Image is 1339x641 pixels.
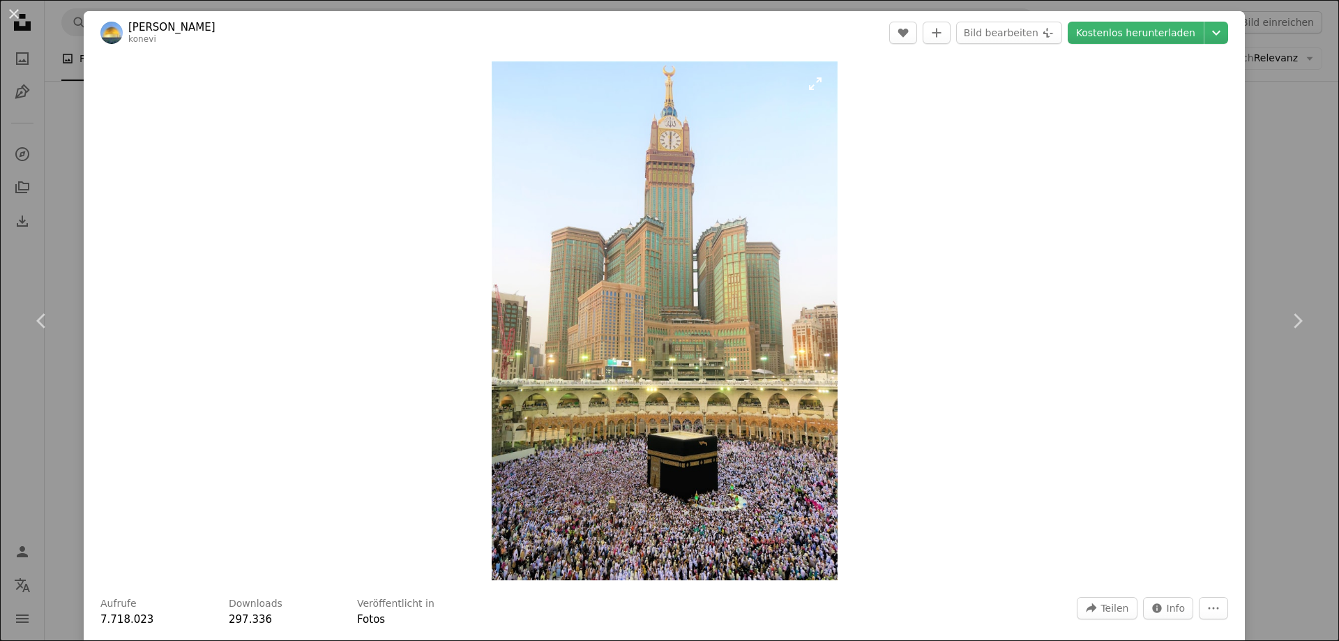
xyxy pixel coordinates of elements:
[1167,598,1186,619] span: Info
[1077,597,1137,619] button: Dieses Bild teilen
[492,61,838,580] img: Brauner Betonbau tagsüber
[229,613,272,626] span: 297.336
[100,22,123,44] img: Zum Profil von ekrem osmanoglu
[229,597,282,611] h3: Downloads
[100,613,153,626] span: 7.718.023
[128,20,215,34] a: [PERSON_NAME]
[1143,597,1194,619] button: Statistiken zu diesem Bild
[357,597,434,611] h3: Veröffentlicht in
[889,22,917,44] button: Gefällt mir
[100,597,137,611] h3: Aufrufe
[357,613,385,626] a: Fotos
[1068,22,1204,44] a: Kostenlos herunterladen
[1204,22,1228,44] button: Downloadgröße auswählen
[128,34,156,44] a: konevi
[1255,254,1339,388] a: Weiter
[1199,597,1228,619] button: Weitere Aktionen
[923,22,951,44] button: Zu Kollektion hinzufügen
[1100,598,1128,619] span: Teilen
[492,61,838,580] button: Dieses Bild heranzoomen
[956,22,1062,44] button: Bild bearbeiten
